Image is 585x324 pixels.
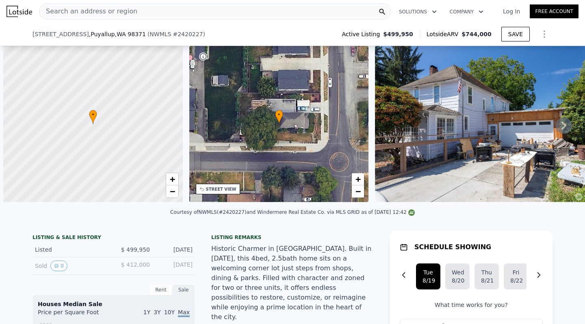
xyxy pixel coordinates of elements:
[510,276,522,285] div: 8/22
[422,276,434,285] div: 8/19
[504,263,528,289] button: Fri8/22
[178,309,190,317] span: Max
[166,185,178,198] a: Zoom out
[443,4,490,19] button: Company
[35,261,107,271] div: Sold
[32,234,195,242] div: LISTING & SALE HISTORY
[38,300,190,308] div: Houses Median Sale
[164,309,175,315] span: 10Y
[170,209,415,215] div: Courtesy of NWMLS (#2420227) and Windermere Real Estate Co. via MLS GRID as of [DATE] 12:42
[211,244,374,322] div: Historic Charmer in [GEOGRAPHIC_DATA]. Built in [DATE], this 4bed, 2.5bath home sits on a welcomi...
[452,276,463,285] div: 8/20
[427,30,461,38] span: Lotside ARV
[422,268,434,276] div: Tue
[89,110,97,124] div: •
[156,261,193,271] div: [DATE]
[35,246,107,254] div: Listed
[6,6,32,17] img: Lotside
[50,261,67,271] button: View historical data
[355,174,361,184] span: +
[481,268,492,276] div: Thu
[89,111,97,118] span: •
[143,309,150,315] span: 1Y
[169,186,175,196] span: −
[392,4,443,19] button: Solutions
[121,246,150,253] span: $ 499,950
[149,285,172,295] div: Rent
[416,263,440,289] button: Tue8/19
[352,173,364,185] a: Zoom in
[452,268,463,276] div: Wed
[173,31,203,37] span: # 2420227
[38,308,114,321] div: Price per Square Foot
[206,186,236,192] div: STREET VIEW
[89,30,146,38] span: , Puyallup
[121,261,150,268] span: $ 412,000
[445,263,470,289] button: Wed8/20
[474,263,499,289] button: Thu8/21
[169,174,175,184] span: +
[275,111,283,118] span: •
[32,30,89,38] span: [STREET_ADDRESS]
[154,309,160,315] span: 3Y
[461,31,492,37] span: $744,000
[510,268,522,276] div: Fri
[530,4,578,18] a: Free Account
[400,301,543,309] p: What time works for you?
[156,246,193,254] div: [DATE]
[211,234,374,241] div: Listing remarks
[172,285,195,295] div: Sale
[115,31,146,37] span: , WA 98371
[408,209,415,216] img: NWMLS Logo
[166,173,178,185] a: Zoom in
[355,186,361,196] span: −
[481,276,492,285] div: 8/21
[414,242,491,252] h1: SCHEDULE SHOWING
[383,30,413,38] span: $499,950
[39,7,137,16] span: Search an address or region
[149,31,171,37] span: NWMLS
[501,27,530,41] button: SAVE
[342,30,383,38] span: Active Listing
[536,26,552,42] button: Show Options
[275,110,283,124] div: •
[352,185,364,198] a: Zoom out
[147,30,205,38] div: ( )
[493,7,530,15] a: Log In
